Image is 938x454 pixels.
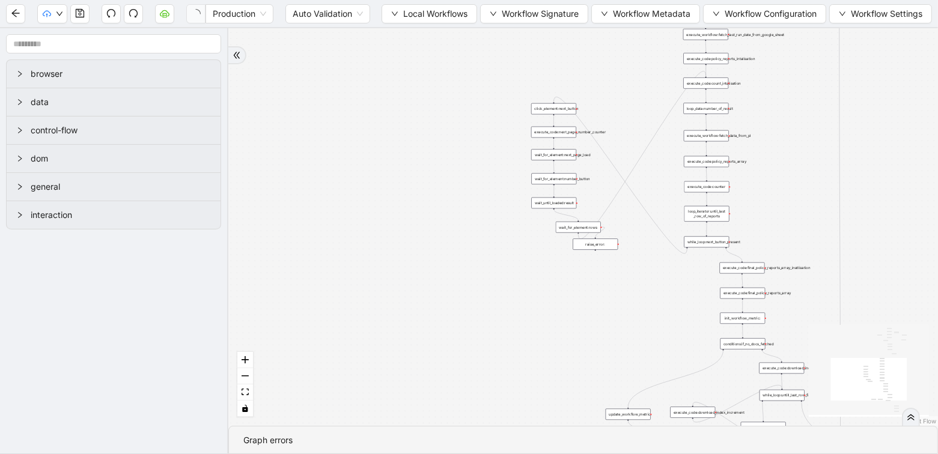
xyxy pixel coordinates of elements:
[684,181,729,193] div: execute_code:counter
[683,77,728,89] div: execute_code:count_intalisation
[606,409,651,420] div: update_workflow_metric:
[7,201,221,229] div: interaction
[490,10,497,17] span: down
[31,95,211,109] span: data
[591,4,700,23] button: downWorkflow Metadata
[7,117,221,144] div: control-flow
[763,350,782,361] g: Edge from conditions:if_no_docs_fetched to execute_code:download_index
[7,173,221,201] div: general
[237,352,253,368] button: zoom in
[7,88,221,116] div: data
[683,29,728,40] div: execute_workflow:fetch_last_run_date_from_google_sheet
[684,103,729,114] div: loop_data:number_of_result
[391,10,398,17] span: down
[382,4,477,23] button: downLocal Workflows
[37,4,67,23] button: cloud-uploaddown
[43,10,51,18] span: cloud-upload
[7,60,221,88] div: browser
[782,375,782,389] g: Edge from execute_code:download_index to while_loop:untill_last_row_final_reports
[829,4,932,23] button: downWorkflow Settings
[693,385,782,422] g: Edge from execute_code:download_index_increment to while_loop:untill_last_row_final_reports
[16,98,23,106] span: right
[403,7,467,20] span: Local Workflows
[684,206,729,222] div: loop_iterator:until_last _row_of_reports
[191,8,201,18] span: loading
[70,4,90,23] button: save
[703,4,826,23] button: downWorkflow Configuration
[106,8,116,18] span: undo
[592,254,600,262] span: plus-circle
[31,67,211,80] span: browser
[720,313,765,324] div: init_workflow_metric:
[741,422,786,434] div: execute_workflow:download_doc_send_email
[531,173,576,184] div: wait_for_element:number_button
[16,183,23,190] span: right
[531,103,576,115] div: click_element:next_button
[31,208,211,222] span: interaction
[16,70,23,77] span: right
[160,8,169,18] span: cloud-server
[573,238,618,250] div: raise_error:
[759,363,804,374] div: execute_code:download_index
[237,384,253,401] button: fit view
[726,249,742,261] g: Edge from while_loop:next_button_present to execute_code:final_policy_reports_array_inatlisation
[102,4,121,23] button: undo
[16,127,23,134] span: right
[760,390,805,401] div: while_loop:untill_last_row_final_reports
[839,10,846,17] span: down
[31,152,211,165] span: dom
[237,368,253,384] button: zoom out
[31,180,211,193] span: general
[683,53,728,64] div: execute_code:policy_reports_intalisation
[31,124,211,137] span: control-flow
[907,413,915,422] span: double-right
[293,5,363,23] span: Auto Validation
[720,262,765,274] div: execute_code:final_policy_reports_array_inatlisation
[684,237,729,248] div: while_loop:next_button_present
[720,338,766,350] div: conditions:if_no_docs_fetched
[531,127,576,138] div: execute_code:next_page_number_counter
[531,198,576,209] div: wait_until_loaded:result
[684,156,729,168] div: execute_code:policy_reports_array
[905,417,936,425] a: React Flow attribution
[578,71,705,239] g: Edge from wait_for_element:rows to execute_code:count_intalisation
[243,434,923,447] div: Graph errors
[720,288,765,298] div: execute_code:final_policy_reports_array
[595,227,605,237] g: Edge from wait_for_element:rows to raise_error:
[237,401,253,417] button: toggle interactivity
[213,5,266,23] span: Production
[684,130,729,142] div: execute_workflow:fetch_data_from_pl
[155,4,174,23] button: cloud-server
[129,8,138,18] span: redo
[601,10,608,17] span: down
[7,145,221,172] div: dom
[531,149,576,160] div: wait_for_element:next_page_load
[16,155,23,162] span: right
[556,222,601,233] div: wait_for_element:rows
[693,402,763,437] g: Edge from execute_workflow:download_doc_send_email to execute_code:download_index_increment
[670,407,715,418] div: execute_code:download_index_increment
[628,350,723,407] g: Edge from conditions:if_no_docs_fetched to update_workflow_metric:
[725,7,817,20] span: Workflow Configuration
[742,274,743,286] g: Edge from execute_code:final_policy_reports_array_inatlisation to execute_code:final_policy_repor...
[851,7,922,20] span: Workflow Settings
[613,7,690,20] span: Workflow Metadata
